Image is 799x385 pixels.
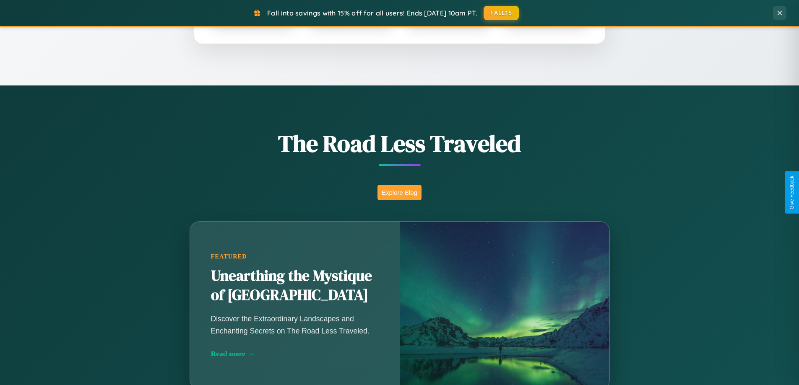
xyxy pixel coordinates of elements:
div: Give Feedback [789,176,795,209]
span: Fall into savings with 15% off for all users! Ends [DATE] 10am PT. [267,9,477,17]
button: Explore Blog [377,185,422,200]
div: Read more → [211,349,379,358]
h1: The Road Less Traveled [148,127,651,160]
p: Discover the Extraordinary Landscapes and Enchanting Secrets on The Road Less Traveled. [211,313,379,336]
div: Featured [211,253,379,260]
h2: Unearthing the Mystique of [GEOGRAPHIC_DATA] [211,266,379,305]
button: FALL15 [484,6,519,20]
